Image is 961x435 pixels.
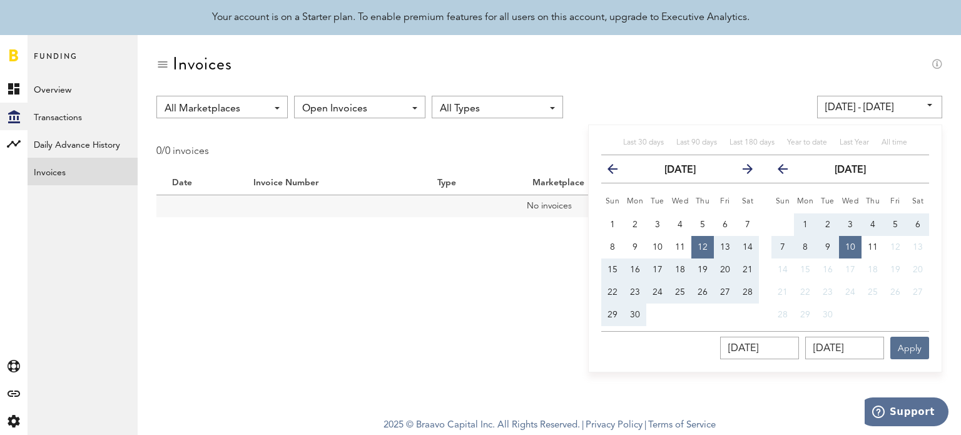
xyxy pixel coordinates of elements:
span: All time [882,139,907,146]
button: 7 [736,213,759,236]
span: Last 30 days [623,139,664,146]
div: Invoices [173,54,231,74]
button: 6 [714,213,736,236]
span: 16 [823,265,833,274]
span: 15 [608,265,618,274]
button: 26 [884,281,907,304]
span: 19 [890,265,900,274]
a: Daily Advance History [28,130,138,158]
button: 11 [669,236,691,258]
a: Transactions [28,103,138,130]
button: 28 [736,281,759,304]
span: 14 [743,243,753,252]
button: 17 [646,258,669,281]
span: Last 180 days [730,139,775,146]
span: 28 [778,310,788,319]
span: 14 [778,265,788,274]
button: 5 [884,213,907,236]
span: Funding [34,49,78,75]
button: 16 [624,258,646,281]
button: 22 [794,281,816,304]
span: 13 [720,243,730,252]
span: 9 [825,243,830,252]
button: 20 [714,258,736,281]
button: 2 [816,213,839,236]
button: 27 [714,281,736,304]
span: 4 [678,220,683,229]
button: 28 [771,304,794,326]
span: 16 [630,265,640,274]
button: 23 [624,281,646,304]
span: 10 [653,243,663,252]
span: 21 [778,288,788,297]
button: 10 [646,236,669,258]
small: Monday [797,198,814,205]
span: 19 [698,265,708,274]
button: 19 [884,258,907,281]
button: 10 [839,236,862,258]
button: 25 [669,281,691,304]
button: 13 [714,236,736,258]
span: 23 [823,288,833,297]
span: 3 [655,220,660,229]
small: Tuesday [821,198,835,205]
button: 29 [601,304,624,326]
span: 2 [825,220,830,229]
span: 15 [800,265,810,274]
span: Year to date [787,139,827,146]
small: Thursday [696,198,710,205]
span: 18 [868,265,878,274]
button: 30 [624,304,646,326]
span: 1 [610,220,615,229]
span: 17 [653,265,663,274]
small: Sunday [606,198,620,205]
span: 4 [870,220,875,229]
span: 27 [720,288,730,297]
small: Thursday [866,198,880,205]
a: Invoices [28,158,138,185]
button: 9 [624,236,646,258]
button: 4 [669,213,691,236]
a: Terms of Service [648,421,716,430]
span: 13 [913,243,923,252]
span: 22 [608,288,618,297]
button: 1 [794,213,816,236]
span: 26 [698,288,708,297]
small: Wednesday [672,198,689,205]
button: 30 [816,304,839,326]
button: 21 [771,281,794,304]
button: 24 [646,281,669,304]
button: 3 [839,213,862,236]
span: 12 [698,243,708,252]
th: Date [156,172,238,195]
button: 24 [839,281,862,304]
button: 12 [691,236,714,258]
span: 20 [913,265,923,274]
button: 27 [907,281,929,304]
button: 3 [646,213,669,236]
button: 12 [884,236,907,258]
span: 8 [610,243,615,252]
button: 17 [839,258,862,281]
button: 8 [601,236,624,258]
span: 17 [845,265,855,274]
span: 27 [913,288,923,297]
th: Marketplace [517,172,676,195]
button: 4 [862,213,884,236]
th: Type [422,172,517,195]
span: 1 [803,220,808,229]
button: 2 [624,213,646,236]
button: 7 [771,236,794,258]
button: 9 [816,236,839,258]
input: __/__/____ [720,337,799,359]
div: 0/0 invoices [156,143,209,160]
span: 2 [633,220,638,229]
button: 15 [794,258,816,281]
span: 5 [700,220,705,229]
span: 8 [803,243,808,252]
span: 2025 © Braavo Capital Inc. All Rights Reserved. [384,416,580,435]
button: 1 [601,213,624,236]
button: 5 [691,213,714,236]
span: 29 [608,310,618,319]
